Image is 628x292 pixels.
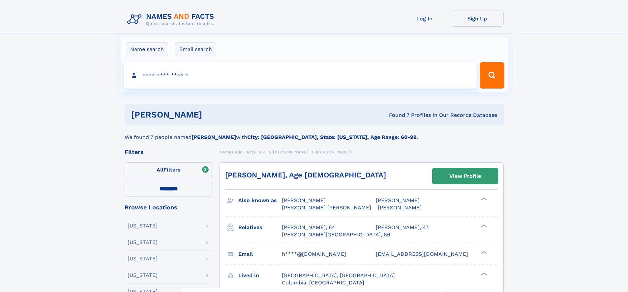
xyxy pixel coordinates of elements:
[451,11,504,27] a: Sign Up
[128,223,158,228] div: [US_STATE]
[282,197,326,203] span: [PERSON_NAME]
[449,169,481,184] div: View Profile
[125,204,213,210] div: Browse Locations
[124,62,477,89] input: search input
[479,272,487,276] div: ❯
[282,224,335,231] a: [PERSON_NAME], 64
[263,148,266,156] a: J
[238,249,282,260] h3: Email
[128,273,158,278] div: [US_STATE]
[238,270,282,281] h3: Lived in
[479,197,487,201] div: ❯
[157,167,164,173] span: All
[376,224,429,231] a: [PERSON_NAME], 47
[125,125,504,141] div: We found 7 people named with .
[480,62,504,89] button: Search Button
[398,11,451,27] a: Log In
[479,250,487,254] div: ❯
[126,42,168,56] label: Name search
[479,224,487,228] div: ❯
[295,112,497,119] div: Found 7 Profiles In Our Records Database
[282,279,364,286] span: Columbia, [GEOGRAPHIC_DATA]
[433,168,498,184] a: View Profile
[282,231,390,238] a: [PERSON_NAME][GEOGRAPHIC_DATA], 66
[273,148,308,156] a: [PERSON_NAME]
[378,204,422,211] span: [PERSON_NAME]
[247,134,417,140] b: City: [GEOGRAPHIC_DATA], State: [US_STATE], Age Range: 60-99
[263,150,266,154] span: J
[175,42,216,56] label: Email search
[238,222,282,233] h3: Relatives
[131,111,296,119] h1: [PERSON_NAME]
[316,150,351,154] span: [PERSON_NAME]
[125,11,220,28] img: Logo Names and Facts
[125,149,213,155] div: Filters
[238,195,282,206] h3: Also known as
[376,197,420,203] span: [PERSON_NAME]
[128,240,158,245] div: [US_STATE]
[376,251,468,257] span: [EMAIL_ADDRESS][DOMAIN_NAME]
[225,171,386,179] a: [PERSON_NAME], Age [DEMOGRAPHIC_DATA]
[273,150,308,154] span: [PERSON_NAME]
[192,134,236,140] b: [PERSON_NAME]
[220,148,256,156] a: Names and Facts
[128,256,158,261] div: [US_STATE]
[125,162,213,178] label: Filters
[282,204,371,211] span: [PERSON_NAME] [PERSON_NAME]
[282,272,395,279] span: [GEOGRAPHIC_DATA], [GEOGRAPHIC_DATA]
